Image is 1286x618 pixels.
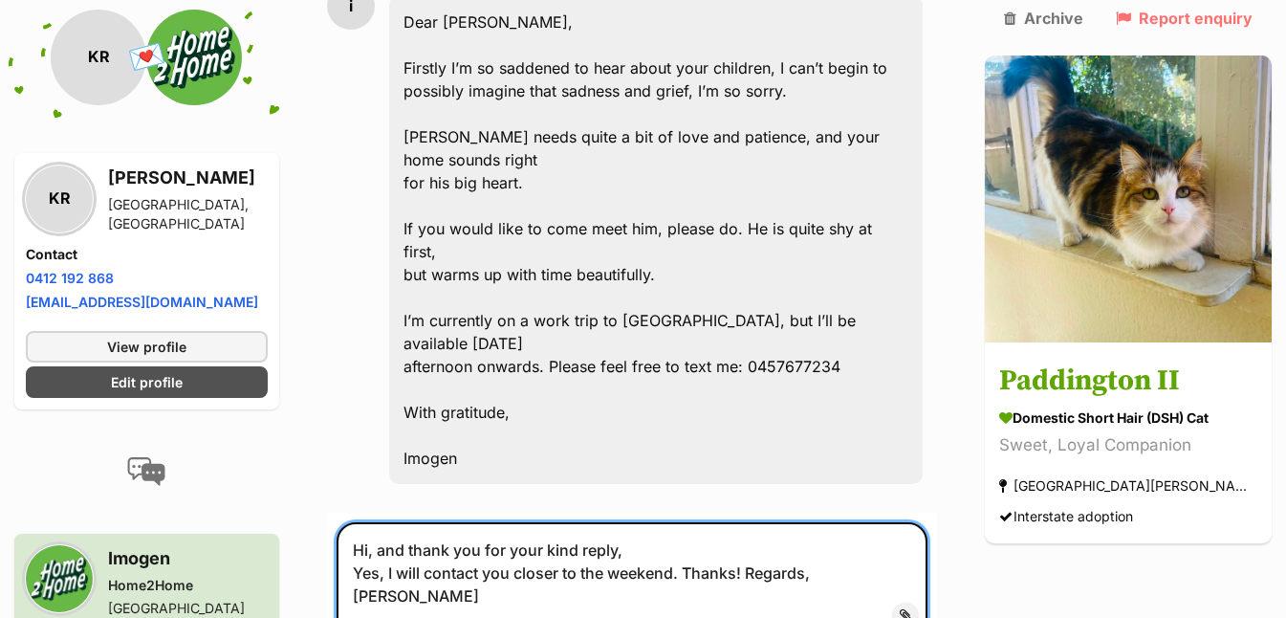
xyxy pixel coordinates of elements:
a: View profile [26,331,268,363]
span: View profile [107,337,186,357]
span: Edit profile [111,372,183,392]
a: Edit profile [26,366,268,398]
h3: Imogen [108,545,268,572]
a: Report enquiry [1116,10,1253,27]
div: Home2Home [108,576,268,595]
h4: Contact [26,245,268,264]
div: Domestic Short Hair (DSH) Cat [999,408,1257,429]
img: Paddington II [985,55,1272,342]
div: [GEOGRAPHIC_DATA][PERSON_NAME][GEOGRAPHIC_DATA] [999,474,1257,499]
div: KR [26,166,93,232]
div: Sweet, Loyal Companion [999,433,1257,459]
div: [GEOGRAPHIC_DATA], [GEOGRAPHIC_DATA] [108,195,268,233]
a: 0412 192 868 [26,270,114,286]
a: Paddington II Domestic Short Hair (DSH) Cat Sweet, Loyal Companion [GEOGRAPHIC_DATA][PERSON_NAME]... [985,346,1272,544]
img: Home2Home profile pic [26,545,93,612]
div: KR [51,10,146,105]
img: conversation-icon-4a6f8262b818ee0b60e3300018af0b2d0b884aa5de6e9bcb8d3d4eeb1a70a7c4.svg [127,457,165,486]
div: Interstate adoption [999,504,1133,530]
img: Home2Home profile pic [146,10,242,105]
a: [EMAIL_ADDRESS][DOMAIN_NAME] [26,294,258,310]
h3: [PERSON_NAME] [108,165,268,191]
span: 💌 [125,37,168,78]
h3: Paddington II [999,361,1257,404]
a: Archive [1004,10,1083,27]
